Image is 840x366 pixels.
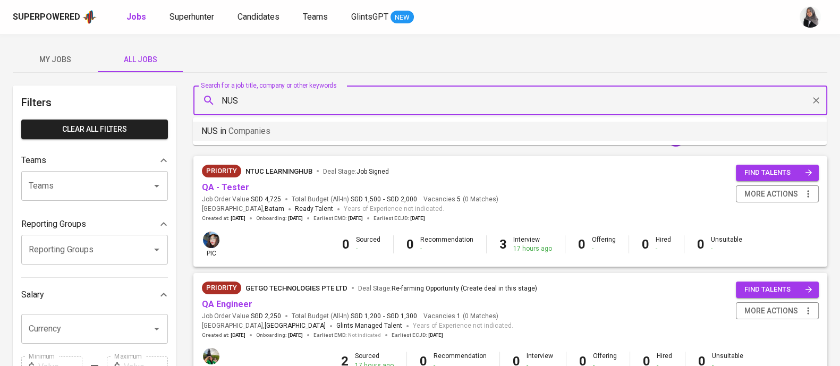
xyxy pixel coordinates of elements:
[351,12,388,22] span: GlintsGPT
[245,167,312,175] span: NTUC LearningHub
[149,178,164,193] button: Open
[383,195,385,204] span: -
[387,195,417,204] span: SGD 2,000
[455,312,461,321] span: 1
[265,204,284,215] span: Batam
[313,331,381,339] span: Earliest EMD :
[513,244,552,253] div: 17 hours ago
[149,321,164,336] button: Open
[342,237,350,252] b: 0
[126,12,146,22] b: Jobs
[256,215,303,222] span: Onboarding :
[202,331,245,339] span: Created at :
[744,188,798,201] span: more actions
[413,321,513,331] span: Years of Experience not indicated.
[21,288,44,301] p: Salary
[202,195,281,204] span: Job Order Value
[169,12,214,22] span: Superhunter
[736,282,819,298] button: find talents
[513,235,552,253] div: Interview
[30,123,159,136] span: Clear All filters
[13,9,97,25] a: Superpoweredapp logo
[149,242,164,257] button: Open
[202,215,245,222] span: Created at :
[656,235,671,253] div: Hired
[231,215,245,222] span: [DATE]
[292,312,417,321] span: Total Budget (All-In)
[288,331,303,339] span: [DATE]
[295,205,333,212] span: Ready Talent
[292,195,417,204] span: Total Budget (All-In)
[21,120,168,139] button: Clear All filters
[499,237,507,252] b: 3
[744,167,812,179] span: find talents
[736,185,819,203] button: more actions
[202,231,220,258] div: pic
[21,154,46,167] p: Teams
[202,282,241,294] div: New Job received from Demand Team
[736,165,819,181] button: find talents
[21,218,86,231] p: Reporting Groups
[744,284,812,296] span: find talents
[21,150,168,171] div: Teams
[356,244,380,253] div: -
[392,285,537,292] span: Re-farming Opportunity (Create deal in this stage)
[406,237,414,252] b: 0
[711,235,742,253] div: Unsuitable
[13,11,80,23] div: Superpowered
[288,215,303,222] span: [DATE]
[420,244,473,253] div: -
[744,304,798,318] span: more actions
[374,215,425,222] span: Earliest ECJD :
[387,312,417,321] span: SGD 1,300
[592,244,616,253] div: -
[21,94,168,111] h6: Filters
[423,195,498,204] span: Vacancies ( 0 Matches )
[251,312,281,321] span: SGD 2,250
[348,331,381,339] span: Not indicated
[203,232,219,248] img: diazagista@glints.com
[348,215,363,222] span: [DATE]
[202,204,284,215] span: [GEOGRAPHIC_DATA] ,
[231,331,245,339] span: [DATE]
[202,321,326,331] span: [GEOGRAPHIC_DATA] ,
[202,182,249,192] a: QA - Tester
[736,302,819,320] button: more actions
[21,214,168,235] div: Reporting Groups
[809,93,824,108] button: Clear
[104,53,176,66] span: All Jobs
[323,168,389,175] span: Deal Stage :
[351,195,381,204] span: SGD 1,500
[351,11,414,24] a: GlintsGPT NEW
[336,322,402,329] span: Glints Managed Talent
[711,244,742,253] div: -
[428,331,443,339] span: [DATE]
[237,12,279,22] span: Candidates
[265,321,326,331] span: [GEOGRAPHIC_DATA]
[201,125,270,138] p: NUS in
[237,11,282,24] a: Candidates
[455,195,461,204] span: 5
[202,312,281,321] span: Job Order Value
[383,312,385,321] span: -
[202,165,241,177] div: New Job received from Demand Team
[697,237,705,252] b: 0
[356,235,380,253] div: Sourced
[313,215,363,222] span: Earliest EMD :
[202,283,241,293] span: Priority
[392,331,443,339] span: Earliest ECJD :
[245,284,347,292] span: GetGo Technologies Pte Ltd
[391,12,414,23] span: NEW
[126,11,148,24] a: Jobs
[410,215,425,222] span: [DATE]
[169,11,216,24] a: Superhunter
[423,312,498,321] span: Vacancies ( 0 Matches )
[19,53,91,66] span: My Jobs
[642,237,649,252] b: 0
[202,299,252,309] a: QA Engineer
[358,285,537,292] span: Deal Stage :
[656,244,671,253] div: -
[256,331,303,339] span: Onboarding :
[578,237,586,252] b: 0
[82,9,97,25] img: app logo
